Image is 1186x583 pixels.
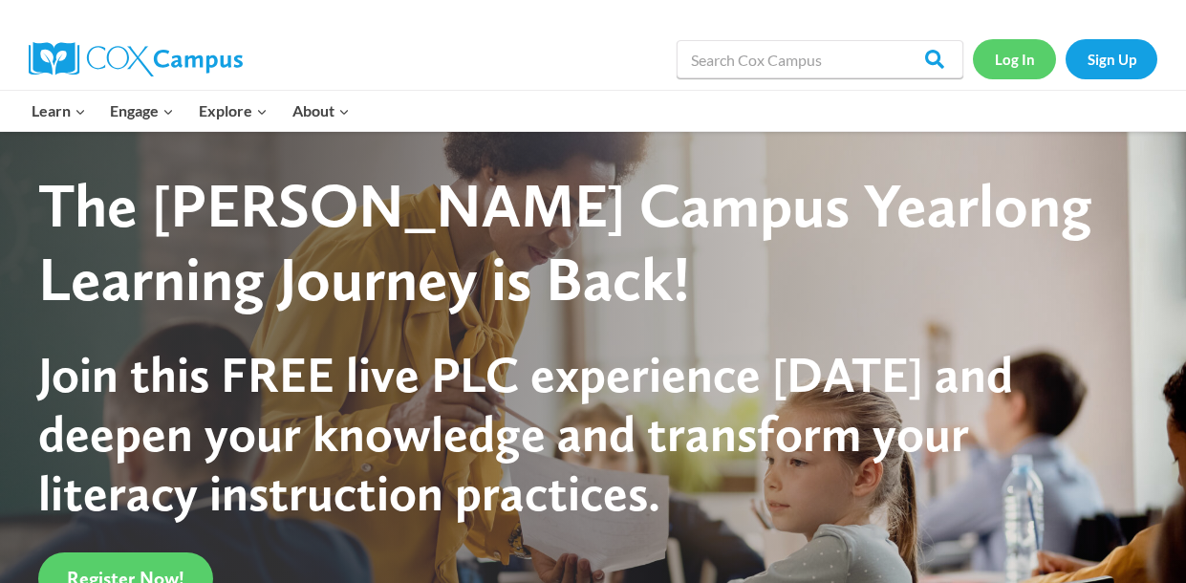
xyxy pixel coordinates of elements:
[38,344,1013,524] span: Join this FREE live PLC experience [DATE] and deepen your knowledge and transform your literacy i...
[19,91,361,131] nav: Primary Navigation
[677,40,963,78] input: Search Cox Campus
[973,39,1157,78] nav: Secondary Navigation
[1066,39,1157,78] a: Sign Up
[280,91,362,131] button: Child menu of About
[38,169,1114,316] div: The [PERSON_NAME] Campus Yearlong Learning Journey is Back!
[186,91,280,131] button: Child menu of Explore
[973,39,1056,78] a: Log In
[98,91,187,131] button: Child menu of Engage
[19,91,98,131] button: Child menu of Learn
[29,42,243,76] img: Cox Campus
